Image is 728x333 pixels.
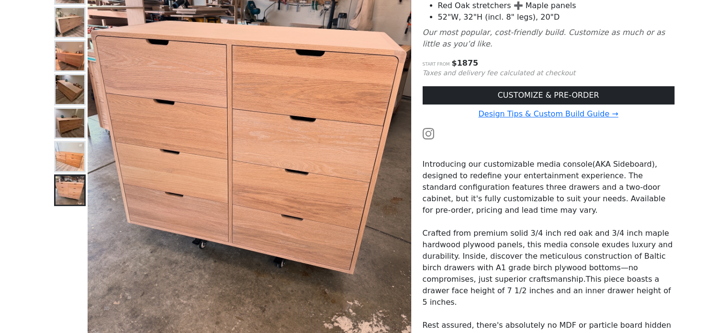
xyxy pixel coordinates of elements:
p: Introducing our customizable media console(AKA Sideboard), designed to redefine your entertainmen... [423,159,674,216]
img: Japanese Style Media Console /w Custom 8-drawer 48W x 24D x 40H [56,176,84,205]
a: CUSTOMIZE & PRE-ORDER [423,86,674,104]
img: Japanese Style Media Console /w 6-drawer 52W x 20D x 34H - Left View [56,109,84,138]
img: Japanese Style Media Console /w 6-drawer 52W x 20D x 32H Corner View [56,8,84,37]
i: Our most popular, cost-friendly build. Customize as much or as little as you’d like. [423,28,665,48]
img: Japanese Style Media Console /w 6-drawer 60W x 20D x 32H /w Blank Drawer Faces [56,42,84,70]
small: Taxes and delivery fee calculated at checkout [423,69,576,77]
small: Start from [423,62,450,67]
a: Design Tips & Custom Build Guide → [478,109,618,118]
p: Crafted from premium solid 3/4 inch red oak and 3/4 inch maple hardwood plywood panels, this medi... [423,228,674,308]
a: Watch the build video or pictures on Instagram [423,128,434,138]
img: Straight Corner Cherry 6-drawer Dresser 60W x 30H x 20D [56,142,84,171]
li: 52"W, 32"H (incl. 8" legs), 20"D [438,11,674,23]
img: Japanese Style Media Console /w 6-drawer 52W x 20D x 34H [56,75,84,104]
span: $ 1875 [451,58,478,68]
